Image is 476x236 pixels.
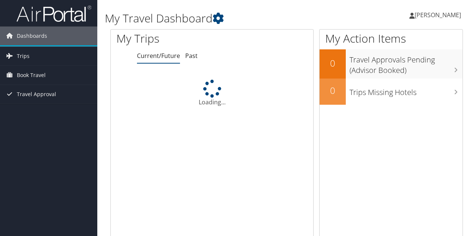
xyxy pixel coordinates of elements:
img: airportal-logo.png [16,5,91,22]
span: Dashboards [17,27,47,45]
span: [PERSON_NAME] [415,11,461,19]
h2: 0 [320,84,346,97]
div: Loading... [111,80,313,107]
span: Travel Approval [17,85,56,104]
h1: My Trips [116,31,223,46]
h1: My Action Items [320,31,463,46]
a: Current/Future [137,52,180,60]
h2: 0 [320,57,346,70]
h1: My Travel Dashboard [105,10,347,26]
a: [PERSON_NAME] [409,4,469,26]
a: 0Travel Approvals Pending (Advisor Booked) [320,49,463,78]
h3: Trips Missing Hotels [350,83,463,98]
h3: Travel Approvals Pending (Advisor Booked) [350,51,463,76]
a: Past [185,52,198,60]
span: Trips [17,47,30,65]
a: 0Trips Missing Hotels [320,79,463,105]
span: Book Travel [17,66,46,85]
